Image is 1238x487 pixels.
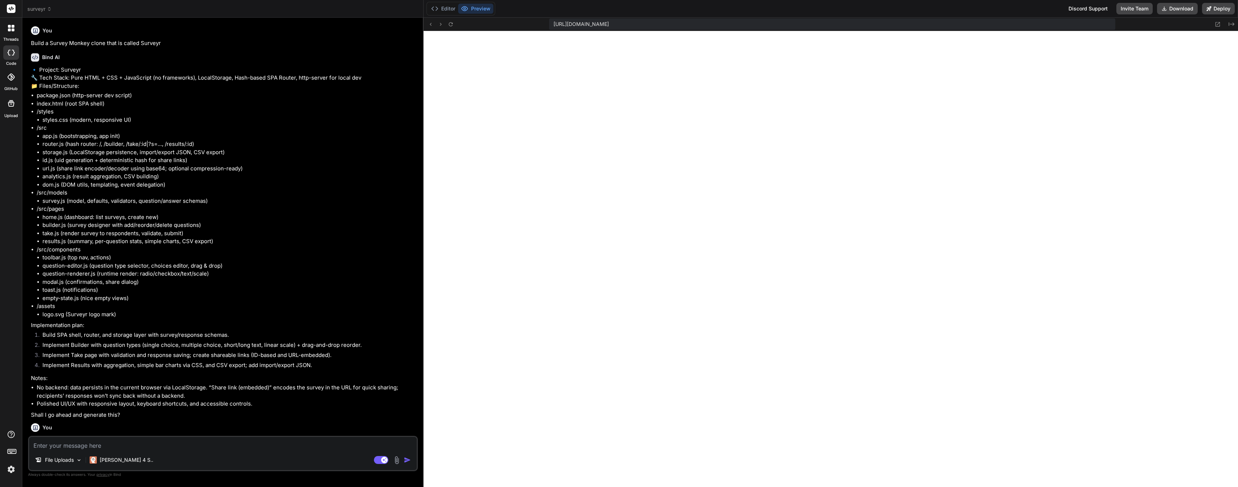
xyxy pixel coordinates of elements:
[31,374,416,383] p: Notes:
[76,457,82,463] img: Pick Models
[42,278,416,286] li: modal.js (confirmations, share dialog)
[31,411,416,419] p: Shall I go ahead and generate this?
[42,424,52,431] h6: You
[42,148,416,157] li: storage.js (LocalStorage persistence, import/export JSON, CSV export)
[428,4,458,14] button: Editor
[1116,3,1153,14] button: Invite Team
[42,54,60,61] h6: Bind AI
[27,5,52,13] span: surveyr
[42,237,416,246] li: results.js (summary, per-question stats, simple charts, CSV export)
[37,189,416,205] li: /src/models
[37,91,416,100] li: package.json (http-server dev script)
[96,472,109,477] span: privacy
[393,456,401,464] img: attachment
[1202,3,1235,14] button: Deploy
[42,116,416,124] li: styles.css (modern, responsive UI)
[458,4,493,14] button: Preview
[3,36,19,43] label: threads
[6,61,16,67] label: code
[42,229,416,238] li: take.js (render survey to respondents, validate, submit)
[42,254,416,262] li: toolbar.js (top nav, actions)
[37,108,416,124] li: /styles
[37,302,416,318] li: /assets
[31,39,416,48] p: Build a Survey Monkey clone that is called Surveyr
[37,361,416,371] li: Implement Results with aggregation, simple bar charts via CSS, and CSV export; add import/export ...
[37,124,416,189] li: /src
[42,165,416,173] li: url.js (share link encoder/decoder using base64; optional compression-ready)
[1157,3,1198,14] button: Download
[42,262,416,270] li: question-editor.js (question type selector, choices editor, drag & drop)
[100,456,153,464] p: [PERSON_NAME] 4 S..
[37,400,416,408] li: Polished UI/UX with responsive layout, keyboard shortcuts, and accessible controls.
[42,286,416,294] li: toast.js (notifications)
[28,471,418,478] p: Always double-check its answers. Your in Bind
[42,294,416,303] li: empty-state.js (nice empty views)
[42,27,52,34] h6: You
[37,331,416,341] li: Build SPA shell, router, and storage layer with survey/response schemas.
[42,310,416,319] li: logo.svg (Surveyr logo mark)
[42,140,416,148] li: router.js (hash router: /, /builder, /take/:id|?s=..., /results/:id)
[42,156,416,165] li: id.js (uid generation + deterministic hash for share links)
[90,456,97,464] img: Claude 4 Sonnet
[37,384,416,400] li: No backend: data persists in the current browser via LocalStorage. “Share link (embedded)” encode...
[424,31,1238,487] iframe: Preview
[37,341,416,351] li: Implement Builder with question types (single choice, multiple choice, short/long text, linear sc...
[42,132,416,140] li: app.js (bootstrapping, app init)
[37,351,416,361] li: Implement Take page with validation and response saving; create shareable links (ID-based and URL...
[404,456,411,464] img: icon
[1064,3,1112,14] div: Discord Support
[37,205,416,246] li: /src/pages
[42,213,416,222] li: home.js (dashboard: list surveys, create new)
[42,173,416,181] li: analytics.js (result aggregation, CSV building)
[42,221,416,229] li: builder.js (survey designer with add/reorder/delete questions)
[31,321,416,330] p: Implementation plan:
[37,246,416,303] li: /src/components
[554,21,609,28] span: [URL][DOMAIN_NAME]
[31,66,416,90] p: 🔹 Project: Surveyr 🔧 Tech Stack: Pure HTML + CSS + JavaScript (no frameworks), LocalStorage, Hash...
[42,197,416,205] li: survey.js (model, defaults, validators, question/answer schemas)
[4,86,18,92] label: GitHub
[5,463,17,475] img: settings
[42,181,416,189] li: dom.js (DOM utils, templating, event delegation)
[42,270,416,278] li: question-renderer.js (runtime render: radio/checkbox/text/scale)
[37,100,416,108] li: index.html (root SPA shell)
[45,456,74,464] p: File Uploads
[4,113,18,119] label: Upload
